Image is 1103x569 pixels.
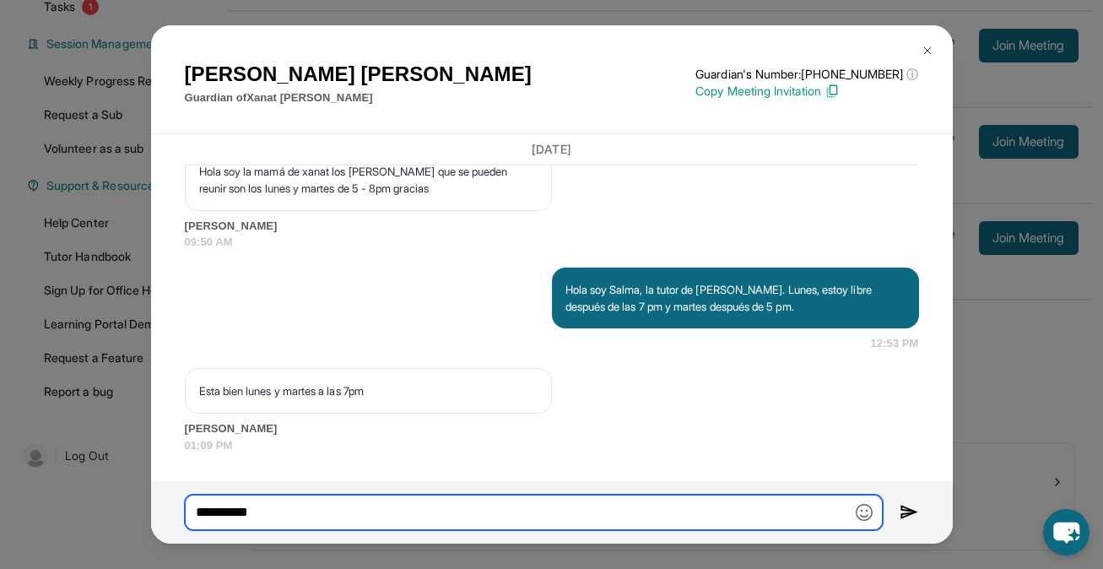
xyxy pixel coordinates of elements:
[185,141,919,158] h3: [DATE]
[921,44,934,57] img: Close Icon
[185,420,919,437] span: [PERSON_NAME]
[185,234,919,251] span: 09:50 AM
[900,502,919,523] img: Send icon
[856,504,873,521] img: Emoji
[185,218,919,235] span: [PERSON_NAME]
[695,66,918,83] p: Guardian's Number: [PHONE_NUMBER]
[1043,509,1089,555] button: chat-button
[199,382,538,399] p: Esta bien lunes y martes a las 7pm
[906,66,918,83] span: ⓘ
[825,84,840,99] img: Copy Icon
[185,89,532,106] p: Guardian of Xanat [PERSON_NAME]
[695,83,918,100] p: Copy Meeting Invitation
[185,437,919,454] span: 01:09 PM
[871,335,919,352] span: 12:53 PM
[565,281,906,315] p: Hola soy Salma, la tutor de [PERSON_NAME]. Lunes, estoy libre después de las 7 pm y martes despué...
[199,163,538,197] p: Hola soy la mamá de xanat los [PERSON_NAME] que se pueden reunir son los lunes y martes de 5 - 8p...
[185,59,532,89] h1: [PERSON_NAME] [PERSON_NAME]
